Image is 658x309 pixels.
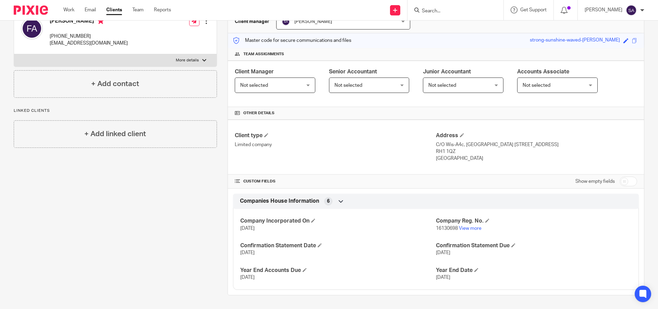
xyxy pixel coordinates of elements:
[91,79,139,89] h4: + Add contact
[176,58,199,63] p: More details
[436,275,450,280] span: [DATE]
[14,5,48,15] img: Pixie
[84,129,146,139] h4: + Add linked client
[243,51,284,57] span: Team assignments
[240,83,268,88] span: Not selected
[240,250,255,255] span: [DATE]
[106,7,122,13] a: Clients
[240,217,436,225] h4: Company Incorporated On
[436,226,458,231] span: 16130698
[132,7,144,13] a: Team
[530,37,620,45] div: strong-sunshine-waved-[PERSON_NAME]
[436,132,637,139] h4: Address
[240,275,255,280] span: [DATE]
[334,83,362,88] span: Not selected
[421,8,483,14] input: Search
[327,198,330,205] span: 6
[97,17,104,24] i: Primary
[436,141,637,148] p: C/O Wis-A4c, [GEOGRAPHIC_DATA] [STREET_ADDRESS]
[14,108,217,114] p: Linked clients
[85,7,96,13] a: Email
[154,7,171,13] a: Reports
[63,7,74,13] a: Work
[235,18,269,25] h3: Client manager
[517,69,569,74] span: Accounts Associate
[520,8,547,12] span: Get Support
[240,226,255,231] span: [DATE]
[585,7,622,13] p: [PERSON_NAME]
[235,69,274,74] span: Client Manager
[235,179,436,184] h4: CUSTOM FIELDS
[50,33,128,40] p: [PHONE_NUMBER]
[240,198,319,205] span: Companies House Information
[423,69,471,74] span: Junior Accountant
[240,242,436,249] h4: Confirmation Statement Date
[626,5,637,16] img: svg%3E
[243,110,275,116] span: Other details
[50,17,128,26] h4: [PERSON_NAME]
[50,40,128,47] p: [EMAIL_ADDRESS][DOMAIN_NAME]
[235,132,436,139] h4: Client type
[523,83,550,88] span: Not selected
[294,19,332,24] span: [PERSON_NAME]
[233,37,351,44] p: Master code for secure communications and files
[329,69,377,74] span: Senior Accountant
[436,148,637,155] p: RH1 1QZ
[436,267,632,274] h4: Year End Date
[436,242,632,249] h4: Confirmation Statement Due
[240,267,436,274] h4: Year End Accounts Due
[436,250,450,255] span: [DATE]
[428,83,456,88] span: Not selected
[459,226,482,231] a: View more
[282,17,290,26] img: svg%3E
[21,17,43,39] img: svg%3E
[235,141,436,148] p: Limited company
[575,178,615,185] label: Show empty fields
[436,217,632,225] h4: Company Reg. No.
[436,155,637,162] p: [GEOGRAPHIC_DATA]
